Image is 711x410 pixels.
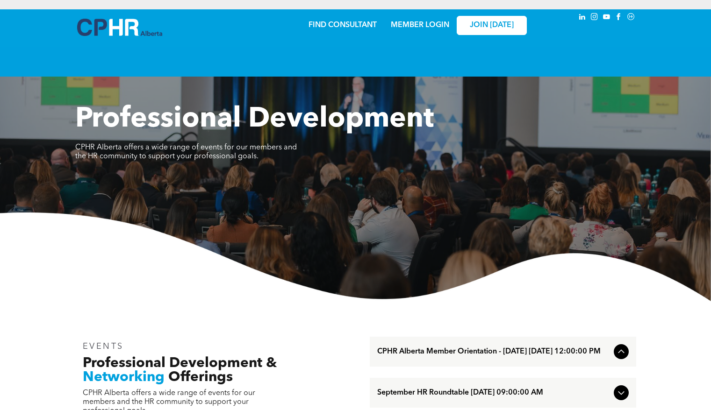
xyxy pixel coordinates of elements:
[83,356,277,370] span: Professional Development &
[309,21,377,29] a: FIND CONSULTANT
[377,389,610,397] span: September HR Roundtable [DATE] 09:00:00 AM
[75,106,434,134] span: Professional Development
[457,16,527,35] a: JOIN [DATE]
[77,19,162,36] img: A blue and white logo for cp alberta
[614,12,624,24] a: facebook
[83,370,165,384] span: Networking
[602,12,612,24] a: youtube
[577,12,588,24] a: linkedin
[75,144,297,160] span: CPHR Alberta offers a wide range of events for our members and the HR community to support your p...
[589,12,600,24] a: instagram
[391,21,449,29] a: MEMBER LOGIN
[168,370,233,384] span: Offerings
[377,347,610,356] span: CPHR Alberta Member Orientation - [DATE] [DATE] 12:00:00 PM
[470,21,514,30] span: JOIN [DATE]
[83,342,124,351] span: EVENTS
[626,12,636,24] a: Social network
